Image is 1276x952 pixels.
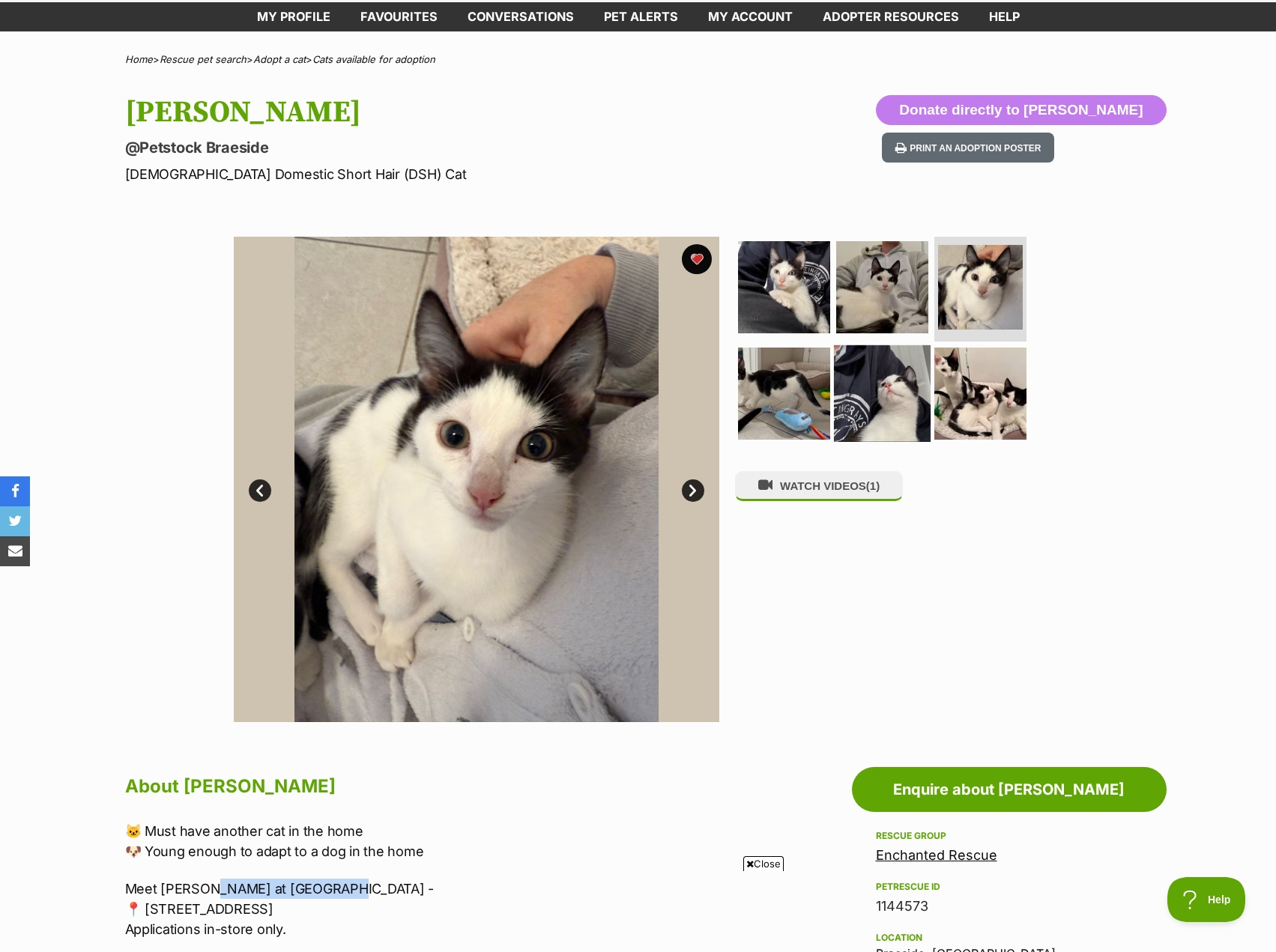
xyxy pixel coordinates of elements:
[876,830,1143,842] div: Rescue group
[125,770,744,803] h2: About [PERSON_NAME]
[125,879,744,939] p: Meet [PERSON_NAME] at [GEOGRAPHIC_DATA] - 📍 [STREET_ADDRESS] Applications in-store only.
[125,95,759,130] h1: [PERSON_NAME]
[125,137,759,158] p: @Petstock Braeside
[682,244,712,274] button: favourite
[743,856,784,871] span: Close
[938,245,1023,330] img: Photo of Enzo
[345,2,453,31] a: Favourites
[253,53,306,65] a: Adopt a cat
[738,241,830,333] img: Photo of Enzo
[160,53,247,65] a: Rescue pet search
[125,164,759,184] p: [DEMOGRAPHIC_DATA] Domestic Short Hair (DSH) Cat
[882,133,1054,163] button: Print an adoption poster
[1167,877,1246,922] iframe: Help Scout Beacon - Open
[125,821,744,861] p: 🐱 Must have another cat in the home 🐶 Young enough to adapt to a dog in the home
[249,479,271,502] a: Prev
[242,2,345,31] a: My profile
[876,896,1143,917] div: 1144573
[735,471,903,500] button: WATCH VIDEOS(1)
[974,2,1035,31] a: Help
[852,767,1167,812] a: Enquire about [PERSON_NAME]
[693,2,808,31] a: My account
[834,345,931,441] img: Photo of Enzo
[453,2,589,31] a: conversations
[88,54,1189,65] div: > > >
[934,348,1026,440] img: Photo of Enzo
[876,847,997,863] a: Enchanted Rescue
[876,881,1143,893] div: PetRescue ID
[589,2,693,31] a: Pet alerts
[876,932,1143,944] div: Location
[125,53,153,65] a: Home
[682,479,704,502] a: Next
[808,2,974,31] a: Adopter resources
[836,241,928,333] img: Photo of Enzo
[876,95,1166,125] button: Donate directly to [PERSON_NAME]
[866,479,880,492] span: (1)
[234,237,719,722] img: Photo of Enzo
[275,877,1002,945] iframe: Advertisement
[738,348,830,440] img: Photo of Enzo
[312,53,435,65] a: Cats available for adoption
